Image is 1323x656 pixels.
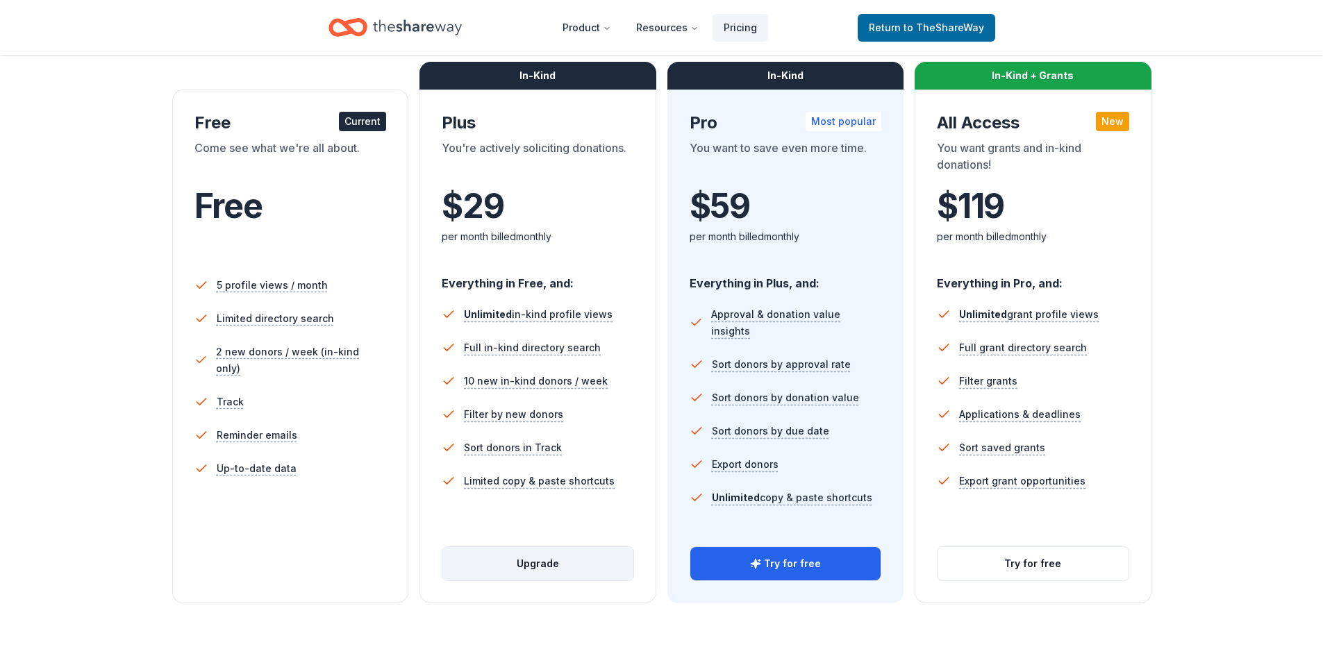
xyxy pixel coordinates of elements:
[690,187,750,226] span: $ 59
[938,547,1129,580] button: Try for free
[464,439,562,456] span: Sort donors in Track
[339,112,386,131] div: Current
[937,140,1129,178] div: You want grants and in-kind donations!
[194,140,387,178] div: Come see what we're all about.
[1096,112,1129,131] div: New
[464,308,512,320] span: Unlimited
[464,373,608,389] span: 10 new in-kind donors / week
[690,547,881,580] button: Try for free
[442,187,504,226] span: $ 29
[194,112,387,134] div: Free
[959,373,1017,389] span: Filter grants
[217,427,297,444] span: Reminder emails
[959,308,1007,320] span: Unlimited
[217,277,328,294] span: 5 profile views / month
[904,22,984,33] span: to TheShareWay
[937,228,1129,245] div: per month billed monthly
[464,339,601,356] span: Full in-kind directory search
[713,14,768,42] a: Pricing
[464,473,615,489] span: Limited copy & paste shortcuts
[959,473,1085,489] span: Export grant opportunities
[217,460,297,477] span: Up-to-date data
[464,308,613,320] span: in-kind profile views
[937,112,1129,134] div: All Access
[712,491,872,503] span: copy & paste shortcuts
[712,389,859,406] span: Sort donors by donation value
[690,112,882,134] div: Pro
[442,547,633,580] button: Upgrade
[959,439,1045,456] span: Sort saved grants
[194,185,263,226] span: Free
[217,310,334,327] span: Limited directory search
[712,423,829,439] span: Sort donors by due date
[442,263,634,292] div: Everything in Free, and:
[464,406,563,423] span: Filter by new donors
[667,62,904,90] div: In-Kind
[551,11,768,44] nav: Main
[959,406,1081,423] span: Applications & deadlines
[937,263,1129,292] div: Everything in Pro, and:
[217,394,244,410] span: Track
[915,62,1151,90] div: In-Kind + Grants
[711,306,881,339] span: Approval & donation value insights
[806,112,881,131] div: Most popular
[858,14,995,42] a: Returnto TheShareWay
[442,140,634,178] div: You're actively soliciting donations.
[712,456,779,473] span: Export donors
[937,187,1004,226] span: $ 119
[442,228,634,245] div: per month billed monthly
[625,14,710,42] button: Resources
[869,19,984,36] span: Return
[216,344,386,377] span: 2 new donors / week (in-kind only)
[712,356,851,373] span: Sort donors by approval rate
[959,339,1087,356] span: Full grant directory search
[690,140,882,178] div: You want to save even more time.
[690,228,882,245] div: per month billed monthly
[551,14,622,42] button: Product
[442,112,634,134] div: Plus
[690,263,882,292] div: Everything in Plus, and:
[712,491,760,503] span: Unlimited
[959,308,1099,320] span: grant profile views
[328,11,462,44] a: Home
[419,62,656,90] div: In-Kind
